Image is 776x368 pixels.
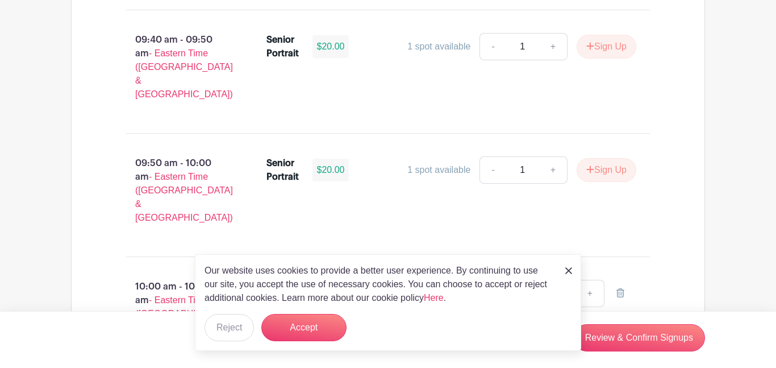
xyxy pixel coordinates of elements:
a: + [539,33,568,60]
p: 09:40 am - 09:50 am [108,28,248,106]
button: Sign Up [577,158,636,182]
span: - Eastern Time ([GEOGRAPHIC_DATA] & [GEOGRAPHIC_DATA]) [135,295,233,346]
a: + [576,280,604,307]
p: 09:50 am - 10:00 am [108,152,248,229]
img: close_button-5f87c8562297e5c2d7936805f587ecaba9071eb48480494691a3f1689db116b3.svg [565,267,572,274]
span: - Eastern Time ([GEOGRAPHIC_DATA] & [GEOGRAPHIC_DATA]) [135,172,233,222]
div: 1 spot available [407,163,470,177]
button: Reject [205,314,254,341]
a: + [539,156,568,184]
button: Accept [261,314,347,341]
div: 1 spot available [407,40,470,53]
div: Senior Portrait [266,33,299,60]
div: $20.00 [312,35,349,58]
a: Review & Confirm Signups [573,324,705,352]
div: $20.00 [312,159,349,181]
div: Senior Portrait [266,156,299,184]
a: - [479,156,506,184]
span: - Eastern Time ([GEOGRAPHIC_DATA] & [GEOGRAPHIC_DATA]) [135,48,233,99]
button: Sign Up [577,35,636,59]
p: Our website uses cookies to provide a better user experience. By continuing to use our site, you ... [205,264,553,305]
a: - [479,33,506,60]
a: Here [424,293,444,303]
p: 10:00 am - 10:10 am [108,275,248,353]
